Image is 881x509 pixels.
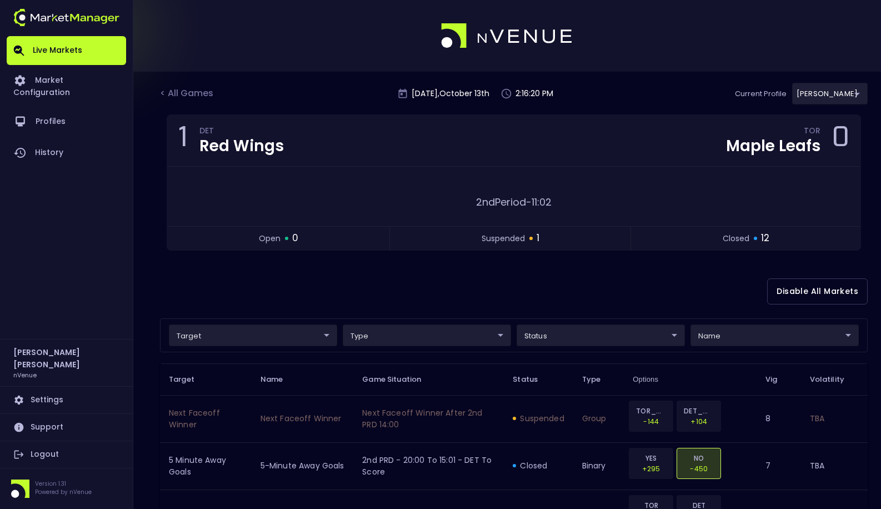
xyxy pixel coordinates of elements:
[801,442,868,490] td: TBA
[513,375,552,385] span: Status
[7,106,126,137] a: Profiles
[573,395,624,442] td: group
[178,124,188,157] div: 1
[353,442,504,490] td: 2nd PRD - 20:00 to 15:01 - DET to Score
[765,375,792,385] span: Vig
[624,363,757,395] th: Options
[684,406,714,416] p: DET_WIN
[7,414,126,441] a: Support
[160,395,252,442] td: Next Faceoff Winner
[7,65,126,106] a: Market Configuration
[476,195,526,209] span: 2nd Period
[761,231,769,246] span: 12
[684,463,714,474] p: -450
[515,88,553,99] p: 2:16:20 PM
[792,83,868,104] div: target
[252,442,354,490] td: 5-Minute Away Goals
[441,23,573,49] img: logo
[259,233,281,244] span: open
[757,395,800,442] td: 8
[362,375,436,385] span: Game Situation
[513,413,564,424] div: suspended
[353,395,504,442] td: Next Faceoff Winner After 2nd PRD 14:00
[160,442,252,490] td: 5 Minute Away Goals
[723,233,749,244] span: closed
[482,233,525,244] span: suspended
[35,488,92,496] p: Powered by nVenue
[832,124,849,157] div: 0
[573,442,624,490] td: binary
[532,195,552,209] span: 11:02
[810,375,859,385] span: Volatility
[513,460,564,471] div: closed
[7,480,126,498] div: Version 1.31Powered by nVenue
[726,138,820,154] div: Maple Leafs
[636,406,666,416] p: TOR_WIN
[735,88,787,99] p: Current Profile
[35,480,92,488] p: Version 1.31
[537,231,539,246] span: 1
[804,128,820,137] div: TOR
[690,325,859,346] div: target
[13,371,37,379] h3: nVenue
[636,416,666,427] p: -144
[169,325,337,346] div: target
[636,463,666,474] p: +295
[343,325,511,346] div: target
[767,278,868,305] button: Disable All Markets
[801,395,868,442] td: TBA
[684,416,714,427] p: +104
[636,453,666,463] p: YES
[7,137,126,168] a: History
[412,88,489,99] p: [DATE] , October 13 th
[169,375,209,385] span: Target
[517,325,685,346] div: target
[292,231,298,246] span: 0
[13,9,119,26] img: logo
[13,346,119,371] h2: [PERSON_NAME] [PERSON_NAME]
[7,441,126,468] a: Logout
[526,195,532,209] span: -
[261,375,298,385] span: Name
[160,87,216,101] div: < All Games
[684,453,714,463] p: NO
[199,128,284,137] div: DET
[582,375,615,385] span: Type
[252,395,354,442] td: Next Faceoff Winner
[757,442,800,490] td: 7
[7,36,126,65] a: Live Markets
[7,387,126,413] a: Settings
[199,138,284,154] div: Red Wings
